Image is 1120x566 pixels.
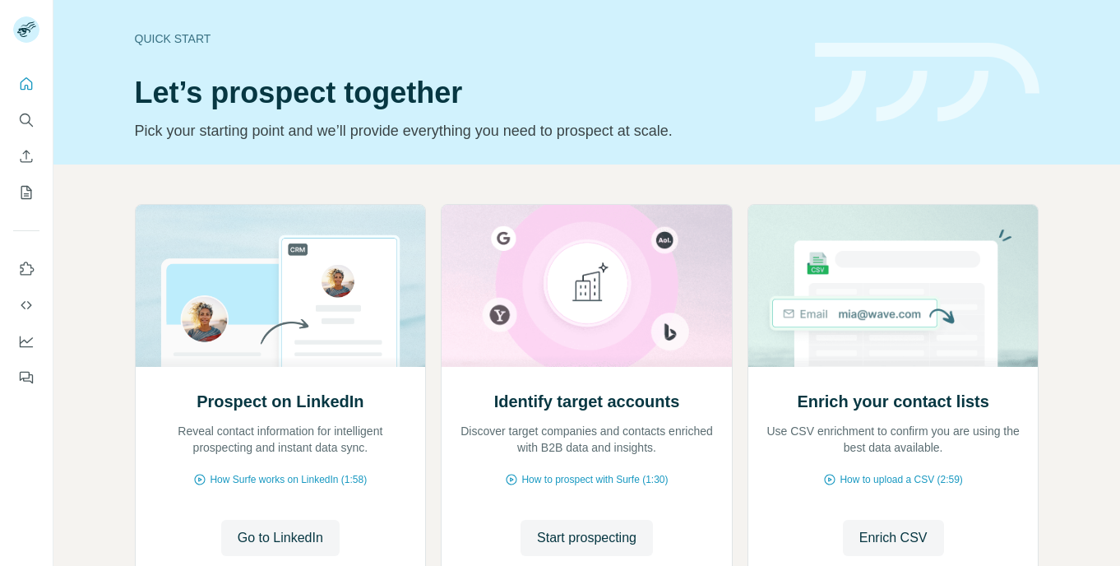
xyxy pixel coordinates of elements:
button: Start prospecting [521,520,653,556]
span: How Surfe works on LinkedIn (1:58) [210,472,367,487]
span: How to upload a CSV (2:59) [840,472,962,487]
button: Use Surfe API [13,290,39,320]
button: Use Surfe on LinkedIn [13,254,39,284]
button: Enrich CSV [843,520,944,556]
img: Enrich your contact lists [747,205,1039,367]
button: Enrich CSV [13,141,39,171]
span: Start prospecting [537,528,636,548]
img: Identify target accounts [441,205,733,367]
h1: Let’s prospect together [135,77,795,109]
button: Search [13,105,39,135]
button: Go to LinkedIn [221,520,340,556]
p: Discover target companies and contacts enriched with B2B data and insights. [458,423,715,456]
h2: Enrich your contact lists [797,390,988,413]
p: Pick your starting point and we’ll provide everything you need to prospect at scale. [135,119,795,142]
h2: Prospect on LinkedIn [197,390,363,413]
h2: Identify target accounts [494,390,680,413]
button: Feedback [13,363,39,392]
span: How to prospect with Surfe (1:30) [521,472,668,487]
p: Use CSV enrichment to confirm you are using the best data available. [765,423,1022,456]
div: Quick start [135,30,795,47]
p: Reveal contact information for intelligent prospecting and instant data sync. [152,423,410,456]
img: banner [815,43,1039,123]
span: Enrich CSV [859,528,928,548]
button: Dashboard [13,327,39,356]
span: Go to LinkedIn [238,528,323,548]
button: My lists [13,178,39,207]
img: Prospect on LinkedIn [135,205,427,367]
button: Quick start [13,69,39,99]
